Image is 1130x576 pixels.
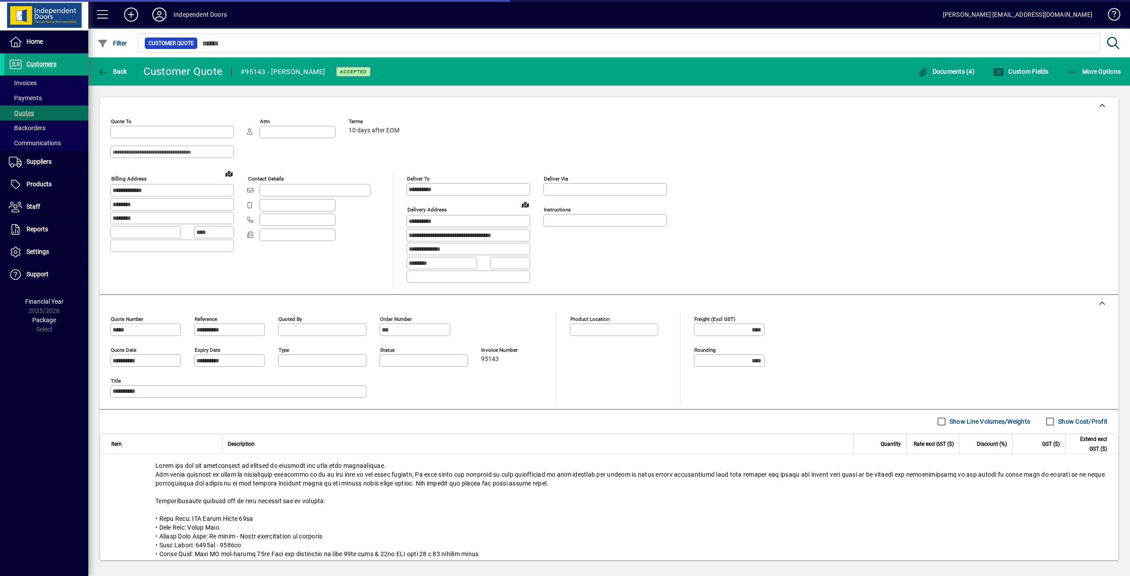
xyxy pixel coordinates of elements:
[991,64,1051,79] button: Custom Fields
[228,439,255,449] span: Description
[279,316,302,322] mat-label: Quoted by
[694,316,735,322] mat-label: Freight (excl GST)
[145,7,173,23] button: Profile
[95,35,129,51] button: Filter
[1065,64,1123,79] button: More Options
[222,166,236,181] a: View on map
[481,356,499,363] span: 95143
[111,439,122,449] span: Item
[570,316,610,322] mat-label: Product location
[4,151,88,173] a: Suppliers
[4,264,88,286] a: Support
[241,65,325,79] div: #95143 - [PERSON_NAME]
[260,118,270,124] mat-label: Attn
[914,439,954,449] span: Rate excl GST ($)
[4,218,88,241] a: Reports
[694,346,716,353] mat-label: Rounding
[26,248,49,255] span: Settings
[349,127,399,134] span: 10 days after EOM
[26,158,52,165] span: Suppliers
[117,7,145,23] button: Add
[88,64,137,79] app-page-header-button: Back
[977,439,1007,449] span: Discount (%)
[993,68,1049,75] span: Custom Fields
[26,226,48,233] span: Reports
[111,377,121,384] mat-label: Title
[380,346,395,353] mat-label: Status
[4,120,88,136] a: Backorders
[518,197,532,211] a: View on map
[9,79,37,87] span: Invoices
[26,271,49,278] span: Support
[349,119,402,124] span: Terms
[9,124,45,132] span: Backorders
[98,68,127,75] span: Back
[948,417,1030,426] label: Show Line Volumes/Weights
[4,136,88,151] a: Communications
[943,8,1092,22] div: [PERSON_NAME] [EMAIL_ADDRESS][DOMAIN_NAME]
[917,68,975,75] span: Documents (4)
[4,75,88,90] a: Invoices
[4,173,88,196] a: Products
[148,39,194,48] span: Customer Quote
[1067,68,1121,75] span: More Options
[26,181,52,188] span: Products
[9,139,61,147] span: Communications
[4,196,88,218] a: Staff
[1042,439,1060,449] span: GST ($)
[32,316,56,324] span: Package
[544,207,571,213] mat-label: Instructions
[95,64,129,79] button: Back
[481,347,534,353] span: Invoice number
[9,94,42,102] span: Payments
[4,90,88,105] a: Payments
[279,346,289,353] mat-label: Type
[26,38,43,45] span: Home
[915,64,977,79] button: Documents (4)
[544,176,568,182] mat-label: Deliver via
[25,298,64,305] span: Financial Year
[111,118,132,124] mat-label: Quote To
[111,346,136,353] mat-label: Quote date
[1071,434,1107,454] span: Extend excl GST ($)
[340,69,367,75] span: ACCEPTED
[9,109,34,117] span: Quotes
[195,316,217,322] mat-label: Reference
[380,316,412,322] mat-label: Order number
[1101,2,1119,30] a: Knowledge Base
[1056,417,1107,426] label: Show Cost/Profit
[407,176,430,182] mat-label: Deliver To
[26,60,56,68] span: Customers
[173,8,227,22] div: Independent Doors
[98,40,127,47] span: Filter
[881,439,901,449] span: Quantity
[111,316,143,322] mat-label: Quote number
[4,105,88,120] a: Quotes
[26,203,40,210] span: Staff
[143,64,223,79] div: Customer Quote
[195,346,220,353] mat-label: Expiry date
[4,241,88,263] a: Settings
[4,31,88,53] a: Home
